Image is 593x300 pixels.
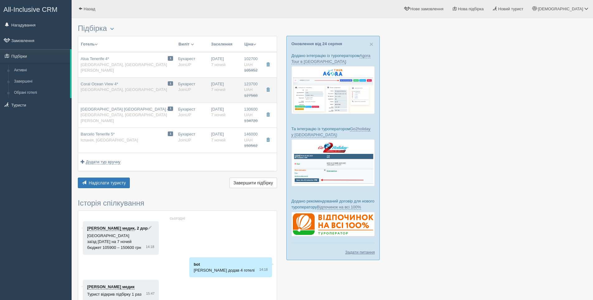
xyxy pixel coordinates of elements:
span: 134720 [244,118,257,123]
h3: Підбірка [78,24,277,33]
span: All-Inclusive CRM [3,6,58,13]
span: uah [244,62,252,67]
span: 14:18 [259,267,268,272]
span: Coral Ocean View 4* [81,82,118,86]
button: Завершити підбірку [229,178,277,188]
th: Заселення [209,36,242,52]
a: [PERSON_NAME] медик [87,226,134,231]
span: [GEOGRAPHIC_DATA], [GEOGRAPHIC_DATA][PERSON_NAME] [81,112,167,123]
span: 15:47 [146,291,154,296]
span: 127568 [244,93,257,98]
a: Додати тур вручну [81,160,120,164]
p: , 2 дор [87,225,154,231]
span: 150562 [244,143,257,148]
img: go2holiday-bookings-crm-for-travel-agency.png [291,139,375,186]
a: Обрані готелі [11,87,70,98]
button: Ціна [244,41,256,48]
span: 14:18 [146,245,154,250]
span: [DEMOGRAPHIC_DATA] [538,7,583,11]
span: Історія спілкування [78,199,144,207]
span: Виліт [178,42,190,46]
span: 105952 [244,68,257,73]
span: Новий турист [498,7,523,11]
span: 7 ночей [211,138,225,142]
a: Задати питання [345,249,375,255]
span: Barcelo Tenerife 5* [81,132,115,136]
button: Виліт [178,41,194,48]
p: Додано рекомендований договір для нового туроператору [291,198,375,210]
button: Готель [81,41,98,48]
span: 1 [168,56,173,61]
span: Нове замовлення [410,7,443,11]
span: 123700 [244,82,257,86]
span: Надіслати туристу [89,180,126,185]
span: Назад [84,7,95,11]
span: 7 ночей [211,62,225,67]
button: Close [369,41,373,47]
a: Agora Tour в [GEOGRAPHIC_DATA] [291,53,370,64]
span: uah [244,138,252,142]
div: [DATE] [211,131,239,149]
span: [GEOGRAPHIC_DATA] заїзд [DATE] на 7 ночей бюджет 105900 – 150600 грн [87,233,141,250]
a: [PERSON_NAME] медик [87,284,134,289]
span: Нова підбірка [458,7,484,11]
span: Турист відкрив підбірку 1 раз [87,292,141,297]
p: Та інтеграцію із туроператором : [291,126,375,138]
span: 146000 [244,132,257,136]
p: Додано інтеграцію із туроператором : [291,53,375,64]
span: [GEOGRAPHIC_DATA], [GEOGRAPHIC_DATA] [81,87,167,92]
span: Додати тур вручну [86,160,121,164]
span: JoinUP [178,138,191,142]
button: Надіслати туристу [78,178,130,188]
span: Іспанія, [GEOGRAPHIC_DATA] [81,138,138,142]
span: 7 ночей [211,112,225,117]
a: Відпочинок на всі 100% [317,205,361,210]
div: [DATE] [211,81,239,99]
img: agora-tour-%D0%B7%D0%B0%D1%8F%D0%B2%D0%BA%D0%B8-%D1%81%D1%80%D0%BC-%D0%B4%D0%BB%D1%8F-%D1%82%D1%8... [291,66,375,114]
span: 130600 [244,107,257,112]
span: Завершити підбірку [233,180,273,185]
a: Завершені [11,76,70,87]
span: JoinUP [178,87,191,92]
span: 7 ночей [211,87,225,92]
div: Бухарест [178,131,206,149]
p: bot [194,261,268,267]
div: Бухарест [178,81,206,99]
span: [GEOGRAPHIC_DATA], [GEOGRAPHIC_DATA][PERSON_NAME] [81,62,167,73]
div: сьогодні [83,215,272,221]
div: Бухарест [178,56,206,74]
span: Alua Tenerife 4* [81,56,109,61]
span: 1 [168,81,173,86]
a: Go2holiday у [GEOGRAPHIC_DATA] [291,126,370,137]
span: 102700 [244,56,257,61]
a: All-Inclusive CRM [0,0,71,17]
img: %D0%B4%D0%BE%D0%B3%D0%BE%D0%B2%D1%96%D1%80-%D0%B2%D1%96%D0%B4%D0%BF%D0%BE%D1%87%D0%B8%D0%BD%D0%BE... [291,212,375,237]
div: Бухарест [178,107,206,124]
span: [PERSON_NAME] додав 4 готелі [194,268,255,273]
span: 1 [168,107,173,111]
a: Оновлення від 24 серпня [291,41,342,46]
span: JoinUP [178,112,191,117]
span: 1 [168,131,173,136]
span: uah [244,112,252,117]
a: Активні [11,65,70,76]
span: × [369,40,373,48]
div: [DATE] [211,107,239,124]
div: [DATE] [211,56,239,74]
span: [GEOGRAPHIC_DATA] [GEOGRAPHIC_DATA] 4* [81,107,171,112]
span: uah [244,87,252,92]
span: JoinUP [178,62,191,67]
